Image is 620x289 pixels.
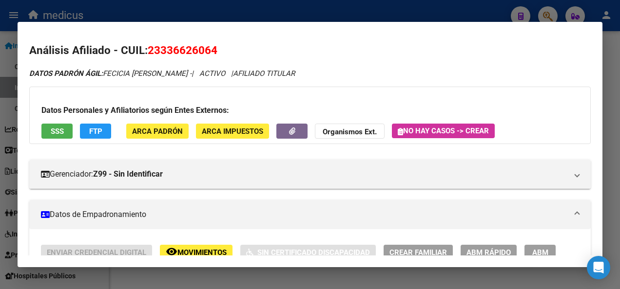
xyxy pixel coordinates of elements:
[132,127,183,136] span: ARCA Padrón
[389,248,447,257] span: Crear Familiar
[89,127,102,136] span: FTP
[41,105,579,116] h3: Datos Personales y Afiliatorios según Entes Externos:
[398,126,489,135] span: No hay casos -> Crear
[532,248,548,257] span: ABM
[29,200,591,229] mat-expansion-panel-header: Datos de Empadronamiento
[93,168,163,180] strong: Z99 - Sin Identificar
[461,245,517,260] button: ABM Rápido
[29,69,295,78] i: | ACTIVO |
[148,44,217,56] span: 23336626064
[41,168,567,180] mat-panel-title: Gerenciador:
[41,209,567,220] mat-panel-title: Datos de Empadronamiento
[29,42,591,59] h2: Análisis Afiliado - CUIL:
[177,248,227,257] span: Movimientos
[315,124,385,139] button: Organismos Ext.
[233,69,295,78] span: AFILIADO TITULAR
[323,127,377,136] strong: Organismos Ext.
[29,69,103,78] strong: DATOS PADRÓN ÁGIL:
[41,124,73,139] button: SSS
[384,245,453,260] button: Crear Familiar
[466,248,511,257] span: ABM Rápido
[29,160,591,189] mat-expansion-panel-header: Gerenciador:Z99 - Sin Identificar
[47,248,146,257] span: Enviar Credencial Digital
[202,127,263,136] span: ARCA Impuestos
[29,69,192,78] span: FECICIA [PERSON_NAME] -
[51,127,64,136] span: SSS
[166,246,177,257] mat-icon: remove_red_eye
[196,124,269,139] button: ARCA Impuestos
[587,256,610,279] div: Open Intercom Messenger
[80,124,111,139] button: FTP
[41,245,152,260] button: Enviar Credencial Digital
[126,124,189,139] button: ARCA Padrón
[524,245,556,260] button: ABM
[392,124,495,138] button: No hay casos -> Crear
[240,245,376,260] button: Sin Certificado Discapacidad
[160,245,232,260] button: Movimientos
[257,248,370,257] span: Sin Certificado Discapacidad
